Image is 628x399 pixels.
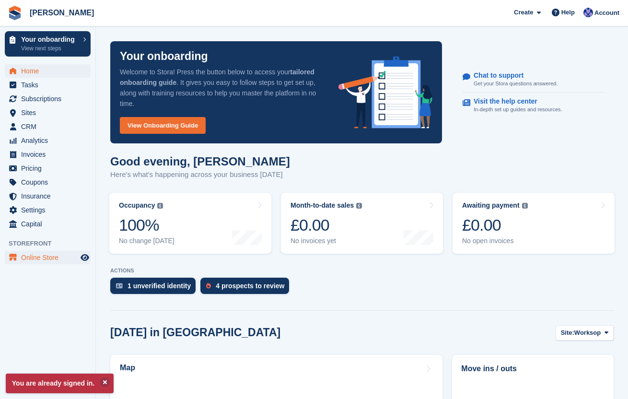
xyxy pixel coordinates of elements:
h2: [DATE] in [GEOGRAPHIC_DATA] [110,326,280,339]
img: icon-info-grey-7440780725fd019a000dd9b08b2336e03edf1995a4989e88bcd33f0948082b44.svg [522,203,528,209]
span: Sites [21,106,79,119]
p: Visit the help center [474,97,555,106]
a: menu [5,176,91,189]
span: Help [561,8,575,17]
p: ACTIONS [110,268,614,274]
img: icon-info-grey-7440780725fd019a000dd9b08b2336e03edf1995a4989e88bcd33f0948082b44.svg [157,203,163,209]
p: In-depth set up guides and resources. [474,106,562,114]
a: 4 prospects to review [200,278,294,299]
a: menu [5,92,91,106]
div: Awaiting payment [462,201,520,210]
span: Settings [21,203,79,217]
div: 100% [119,215,174,235]
h2: Move ins / outs [461,363,605,375]
span: Create [514,8,533,17]
div: Month-to-date sales [291,201,354,210]
a: menu [5,78,91,92]
p: Your onboarding [21,36,78,43]
div: 1 unverified identity [128,282,191,290]
img: verify_identity-adf6edd0f0f0b5bbfe63781bf79b02c33cf7c696d77639b501bdc392416b5a36.svg [116,283,123,289]
span: Worksop [574,328,601,338]
h1: Good evening, [PERSON_NAME] [110,155,290,168]
span: Tasks [21,78,79,92]
p: Your onboarding [120,51,208,62]
a: menu [5,134,91,147]
div: £0.00 [462,215,528,235]
span: Home [21,64,79,78]
a: Occupancy 100% No change [DATE] [109,193,271,254]
a: menu [5,106,91,119]
a: menu [5,148,91,161]
a: menu [5,64,91,78]
span: Storefront [9,239,95,248]
span: Analytics [21,134,79,147]
a: Month-to-date sales £0.00 No invoices yet [281,193,443,254]
a: Preview store [79,252,91,263]
a: menu [5,217,91,231]
img: onboarding-info-6c161a55d2c0e0a8cae90662b2fe09162a5109e8cc188191df67fb4f79e88e88.svg [338,57,432,129]
button: Site: Worksop [556,325,614,341]
img: stora-icon-8386f47178a22dfd0bd8f6a31ec36ba5ce8667c1dd55bd0f319d3a0aa187defe.svg [8,6,22,20]
p: Welcome to Stora! Press the button below to access your . It gives you easy to follow steps to ge... [120,67,323,109]
p: View next steps [21,44,78,53]
span: Account [594,8,619,18]
a: menu [5,162,91,175]
span: Subscriptions [21,92,79,106]
div: 4 prospects to review [216,282,284,290]
h2: Map [120,364,135,372]
p: You are already signed in. [6,374,114,393]
span: Capital [21,217,79,231]
a: 1 unverified identity [110,278,200,299]
span: Online Store [21,251,79,264]
a: Awaiting payment £0.00 No open invoices [453,193,615,254]
a: menu [5,203,91,217]
div: No change [DATE] [119,237,174,245]
span: CRM [21,120,79,133]
span: Insurance [21,189,79,203]
span: Pricing [21,162,79,175]
a: Your onboarding View next steps [5,31,91,57]
a: menu [5,189,91,203]
a: menu [5,120,91,133]
p: Chat to support [474,71,550,80]
a: menu [5,251,91,264]
div: No invoices yet [291,237,362,245]
span: Invoices [21,148,79,161]
p: Here's what's happening across your business [DATE] [110,169,290,180]
img: icon-info-grey-7440780725fd019a000dd9b08b2336e03edf1995a4989e88bcd33f0948082b44.svg [356,203,362,209]
div: Occupancy [119,201,155,210]
span: Coupons [21,176,79,189]
a: View Onboarding Guide [120,117,206,134]
a: [PERSON_NAME] [26,5,98,21]
span: Site: [561,328,574,338]
a: Visit the help center In-depth set up guides and resources. [463,93,605,118]
img: prospect-51fa495bee0391a8d652442698ab0144808aea92771e9ea1ae160a38d050c398.svg [206,283,211,289]
div: No open invoices [462,237,528,245]
img: Joel Isaksson [583,8,593,17]
p: Get your Stora questions answered. [474,80,558,88]
div: £0.00 [291,215,362,235]
a: Chat to support Get your Stora questions answered. [463,67,605,93]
